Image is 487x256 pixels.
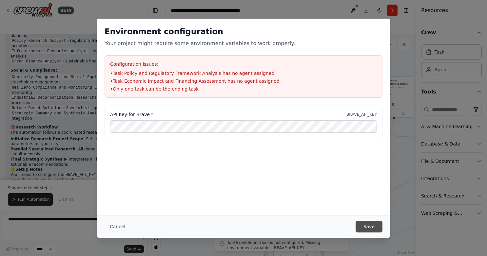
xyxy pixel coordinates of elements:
[105,40,382,47] p: Your project might require some environment variables to work properly.
[110,70,377,77] li: • Task Policy and Regulatory Framework Analysis has no agent assigned
[110,111,153,118] label: API Key for Brave
[110,78,377,84] li: • Task Economic Impact and Financing Assessment has no agent assigned
[346,112,377,117] p: BRAVE_API_KEY
[356,221,382,232] button: Save
[110,61,377,67] h3: Configuration issues:
[105,26,382,37] h2: Environment configuration
[105,221,130,232] button: Cancel
[110,86,377,92] li: • Only one task can be the ending task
